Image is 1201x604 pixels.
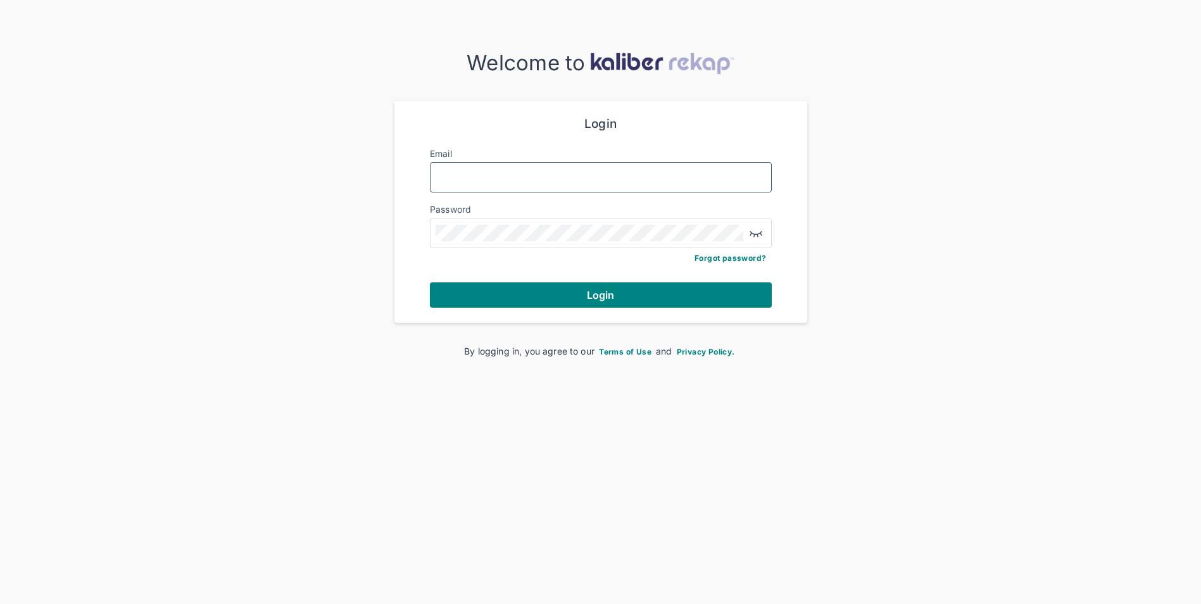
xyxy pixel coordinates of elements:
[677,347,735,356] span: Privacy Policy.
[675,346,737,356] a: Privacy Policy.
[430,204,472,215] label: Password
[415,344,787,358] div: By logging in, you agree to our and
[430,116,772,132] div: Login
[587,289,615,301] span: Login
[430,148,452,159] label: Email
[695,253,766,263] a: Forgot password?
[590,53,734,74] img: kaliber-logo
[597,346,653,356] a: Terms of Use
[748,225,764,241] img: eye-closed.fa43b6e4.svg
[599,347,651,356] span: Terms of Use
[430,282,772,308] button: Login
